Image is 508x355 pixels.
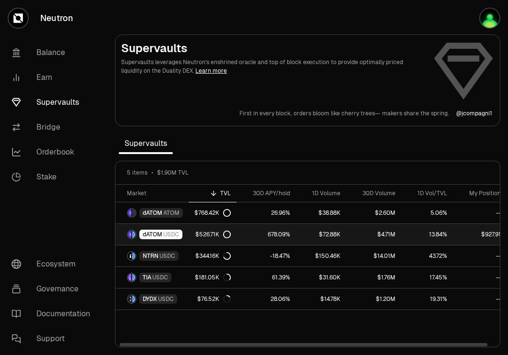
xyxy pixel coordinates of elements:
span: ATOM [163,209,180,217]
a: 61.39% [237,267,296,288]
div: 30D Volume [352,189,395,197]
a: $768.42K [189,202,237,223]
img: TIA Logo [128,274,131,281]
a: @jcompagni1 [456,110,492,117]
a: $38.88K [296,202,346,223]
p: Supervaults leverages Neutron's enshrined oracle and top of block execution to provide optimally ... [121,58,425,75]
a: 26.96% [237,202,296,223]
a: 13.84% [401,224,453,245]
a: Support [4,326,103,351]
a: 17.45% [401,267,453,288]
span: USDC [159,252,175,260]
span: USDC [158,295,174,303]
span: DYDX [143,295,157,303]
div: $768.42K [194,209,231,217]
span: NTRN [143,252,158,260]
a: $14.78K [296,288,346,310]
a: $76.52K [189,288,237,310]
img: dATOM Logo [128,231,131,238]
p: makers share the spring. [382,110,449,117]
img: USDC Logo [132,252,135,260]
p: orders bloom like cherry trees— [294,110,380,117]
a: $150.46K [296,245,346,266]
div: Market [127,189,183,197]
img: dATOM Logo [128,209,131,217]
img: USDC Logo [132,295,135,303]
a: $344.16K [189,245,237,266]
span: Supervaults [119,134,173,153]
a: Earn [4,65,103,90]
a: $4.71M [346,224,401,245]
img: USDC Logo [132,231,135,238]
a: dATOM LogoUSDC LogodATOMUSDC [115,224,189,245]
a: Documentation [4,301,103,326]
a: Orderbook [4,140,103,165]
a: 28.06% [237,288,296,310]
a: 43.72% [401,245,453,266]
span: TIA [143,274,151,281]
div: 30D APY/hold [242,189,290,197]
div: 1D Volume [302,189,340,197]
a: Learn more [195,67,227,75]
span: dATOM [143,209,162,217]
img: Atom Staking [480,9,499,28]
a: 5.06% [401,202,453,223]
img: USDC Logo [132,274,135,281]
span: USDC [152,274,168,281]
span: $1.90M TVL [157,169,189,177]
div: $344.16K [195,252,231,260]
span: dATOM [143,231,162,238]
a: $31.60K [296,267,346,288]
a: NTRN LogoUSDC LogoNTRNUSDC [115,245,189,266]
h2: Supervaults [121,41,425,56]
a: $181.05K [189,267,237,288]
a: $72.88K [296,224,346,245]
a: $14.01M [346,245,401,266]
a: Ecosystem [4,252,103,277]
a: $526.71K [189,224,237,245]
p: First in every block, [239,110,292,117]
a: -18.47% [237,245,296,266]
img: NTRN Logo [128,252,131,260]
a: dATOM LogoATOM LogodATOMATOM [115,202,189,223]
img: DYDX Logo [128,295,131,303]
img: ATOM Logo [132,209,135,217]
a: Supervaults [4,90,103,115]
a: $1.20M [346,288,401,310]
a: First in every block,orders bloom like cherry trees—makers share the spring. [239,110,449,117]
div: 1D Vol/TVL [407,189,447,197]
a: DYDX LogoUSDC LogoDYDXUSDC [115,288,189,310]
p: @ jcompagni1 [456,110,492,117]
a: TIA LogoUSDC LogoTIAUSDC [115,267,189,288]
a: Governance [4,277,103,301]
a: $2.60M [346,202,401,223]
div: TVL [194,189,231,197]
div: $181.05K [195,274,231,281]
div: $526.71K [195,231,231,238]
span: USDC [163,231,179,238]
a: 19.31% [401,288,453,310]
div: My Position [459,189,501,197]
a: $1.76M [346,267,401,288]
a: 678.09% [237,224,296,245]
a: Stake [4,165,103,189]
a: Bridge [4,115,103,140]
a: Balance [4,40,103,65]
span: 5 items [127,169,147,177]
div: $76.52K [197,295,231,303]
